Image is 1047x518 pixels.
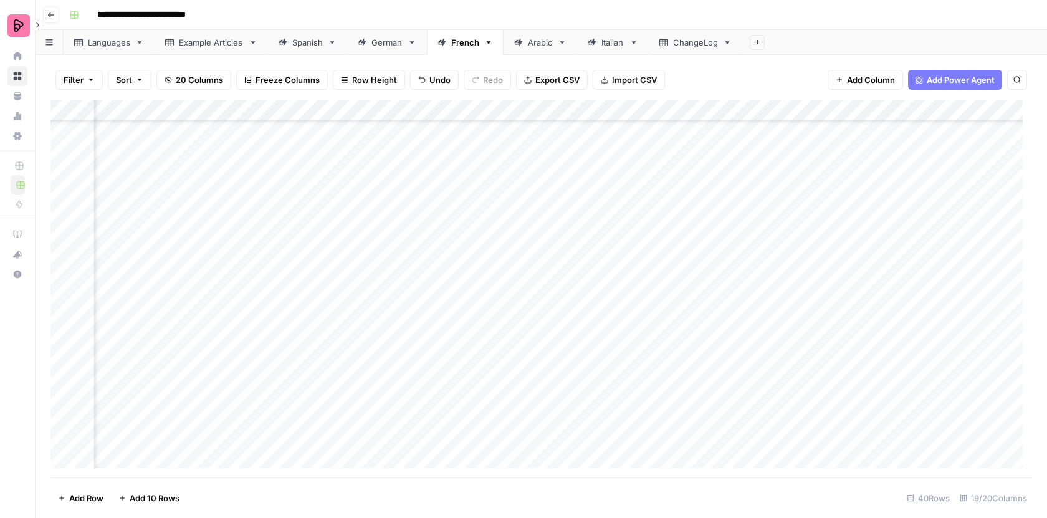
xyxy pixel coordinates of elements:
button: Add Row [50,488,111,508]
span: Row Height [352,74,397,86]
span: Sort [116,74,132,86]
a: Usage [7,106,27,126]
button: Freeze Columns [236,70,328,90]
a: Languages [64,30,155,55]
div: Example Articles [179,36,244,49]
button: Import CSV [593,70,665,90]
a: Italian [577,30,649,55]
button: What's new? [7,244,27,264]
span: Add 10 Rows [130,492,179,504]
div: 19/20 Columns [955,488,1032,508]
a: Example Articles [155,30,268,55]
div: What's new? [8,245,27,264]
button: Workspace: Preply [7,10,27,41]
div: 40 Rows [902,488,955,508]
div: Languages [88,36,130,49]
span: Undo [429,74,451,86]
a: Home [7,46,27,66]
a: Arabic [504,30,577,55]
div: Arabic [528,36,553,49]
div: German [371,36,403,49]
span: Add Power Agent [927,74,995,86]
a: German [347,30,427,55]
a: Browse [7,66,27,86]
span: Add Row [69,492,103,504]
a: Your Data [7,86,27,106]
a: AirOps Academy [7,224,27,244]
button: Add Column [828,70,903,90]
span: Filter [64,74,84,86]
button: Redo [464,70,511,90]
button: Export CSV [516,70,588,90]
button: 20 Columns [156,70,231,90]
a: Spanish [268,30,347,55]
a: ChangeLog [649,30,742,55]
span: Add Column [847,74,895,86]
div: Spanish [292,36,323,49]
span: Redo [483,74,503,86]
span: Export CSV [535,74,580,86]
button: Filter [55,70,103,90]
a: Settings [7,126,27,146]
button: Row Height [333,70,405,90]
div: Italian [601,36,624,49]
span: Import CSV [612,74,657,86]
div: French [451,36,479,49]
a: French [427,30,504,55]
button: Add 10 Rows [111,488,187,508]
button: Add Power Agent [908,70,1002,90]
span: Freeze Columns [256,74,320,86]
button: Help + Support [7,264,27,284]
button: Undo [410,70,459,90]
img: Preply Logo [7,14,30,37]
div: ChangeLog [673,36,718,49]
button: Sort [108,70,151,90]
span: 20 Columns [176,74,223,86]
